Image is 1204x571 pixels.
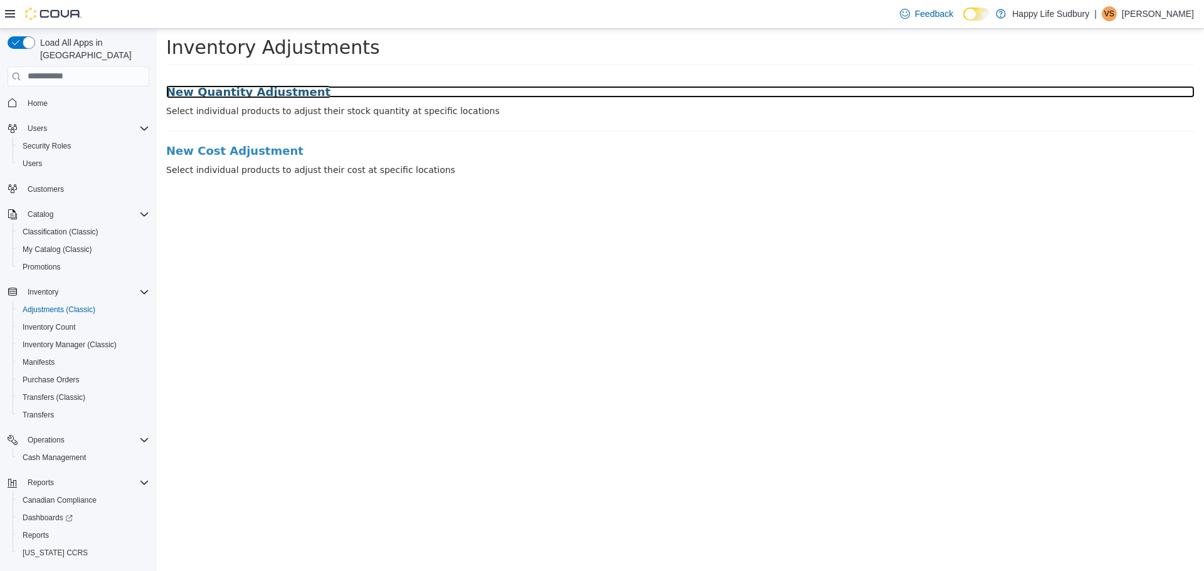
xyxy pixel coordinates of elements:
[28,287,58,297] span: Inventory
[13,389,154,406] button: Transfers (Classic)
[23,432,149,448] span: Operations
[23,207,149,222] span: Catalog
[18,372,149,387] span: Purchase Orders
[18,224,149,239] span: Classification (Classic)
[23,548,88,558] span: [US_STATE] CCRS
[3,431,154,449] button: Operations
[915,8,953,20] span: Feedback
[3,94,154,112] button: Home
[18,528,149,543] span: Reports
[3,474,154,491] button: Reports
[13,509,154,526] a: Dashboards
[13,301,154,318] button: Adjustments (Classic)
[28,184,64,194] span: Customers
[23,182,69,197] a: Customers
[18,390,90,405] a: Transfers (Classic)
[23,530,49,540] span: Reports
[35,36,149,61] span: Load All Apps in [GEOGRAPHIC_DATA]
[18,302,149,317] span: Adjustments (Classic)
[9,116,1038,128] a: New Cost Adjustment
[28,123,47,134] span: Users
[3,206,154,223] button: Catalog
[1012,6,1089,21] p: Happy Life Sudbury
[18,259,66,275] a: Promotions
[13,318,154,336] button: Inventory Count
[3,180,154,198] button: Customers
[13,336,154,354] button: Inventory Manager (Classic)
[9,57,1038,70] a: New Quantity Adjustment
[18,320,81,335] a: Inventory Count
[895,1,958,26] a: Feedback
[18,242,149,257] span: My Catalog (Classic)
[13,371,154,389] button: Purchase Orders
[23,227,98,237] span: Classification (Classic)
[18,242,97,257] a: My Catalog (Classic)
[18,545,149,560] span: Washington CCRS
[23,475,149,490] span: Reports
[18,337,122,352] a: Inventory Manager (Classic)
[23,305,95,315] span: Adjustments (Classic)
[23,285,149,300] span: Inventory
[3,120,154,137] button: Users
[13,223,154,241] button: Classification (Classic)
[1122,6,1194,21] p: [PERSON_NAME]
[23,121,149,136] span: Users
[28,435,65,445] span: Operations
[963,8,990,21] input: Dark Mode
[9,76,1038,89] p: Select individual products to adjust their stock quantity at specific locations
[23,357,55,367] span: Manifests
[18,224,103,239] a: Classification (Classic)
[1102,6,1117,21] div: Victoria Suotaila
[23,95,149,111] span: Home
[18,407,149,422] span: Transfers
[13,526,154,544] button: Reports
[13,449,154,466] button: Cash Management
[23,244,92,254] span: My Catalog (Classic)
[23,141,71,151] span: Security Roles
[18,528,54,543] a: Reports
[9,135,1038,148] p: Select individual products to adjust their cost at specific locations
[23,322,76,332] span: Inventory Count
[23,181,149,197] span: Customers
[23,475,59,490] button: Reports
[18,450,91,465] a: Cash Management
[13,137,154,155] button: Security Roles
[1104,6,1114,21] span: VS
[23,285,63,300] button: Inventory
[28,98,48,108] span: Home
[18,139,149,154] span: Security Roles
[25,8,82,20] img: Cova
[18,545,93,560] a: [US_STATE] CCRS
[28,478,54,488] span: Reports
[13,544,154,562] button: [US_STATE] CCRS
[23,410,54,420] span: Transfers
[18,390,149,405] span: Transfers (Classic)
[18,156,47,171] a: Users
[18,355,60,370] a: Manifests
[18,450,149,465] span: Cash Management
[23,375,80,385] span: Purchase Orders
[13,406,154,424] button: Transfers
[23,159,42,169] span: Users
[13,491,154,509] button: Canadian Compliance
[13,155,154,172] button: Users
[18,372,85,387] a: Purchase Orders
[13,258,154,276] button: Promotions
[18,493,102,508] a: Canadian Compliance
[23,432,70,448] button: Operations
[3,283,154,301] button: Inventory
[23,453,86,463] span: Cash Management
[18,156,149,171] span: Users
[18,355,149,370] span: Manifests
[13,354,154,371] button: Manifests
[23,513,73,523] span: Dashboards
[23,392,85,402] span: Transfers (Classic)
[18,337,149,352] span: Inventory Manager (Classic)
[23,262,61,272] span: Promotions
[23,96,53,111] a: Home
[23,340,117,350] span: Inventory Manager (Classic)
[18,510,78,525] a: Dashboards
